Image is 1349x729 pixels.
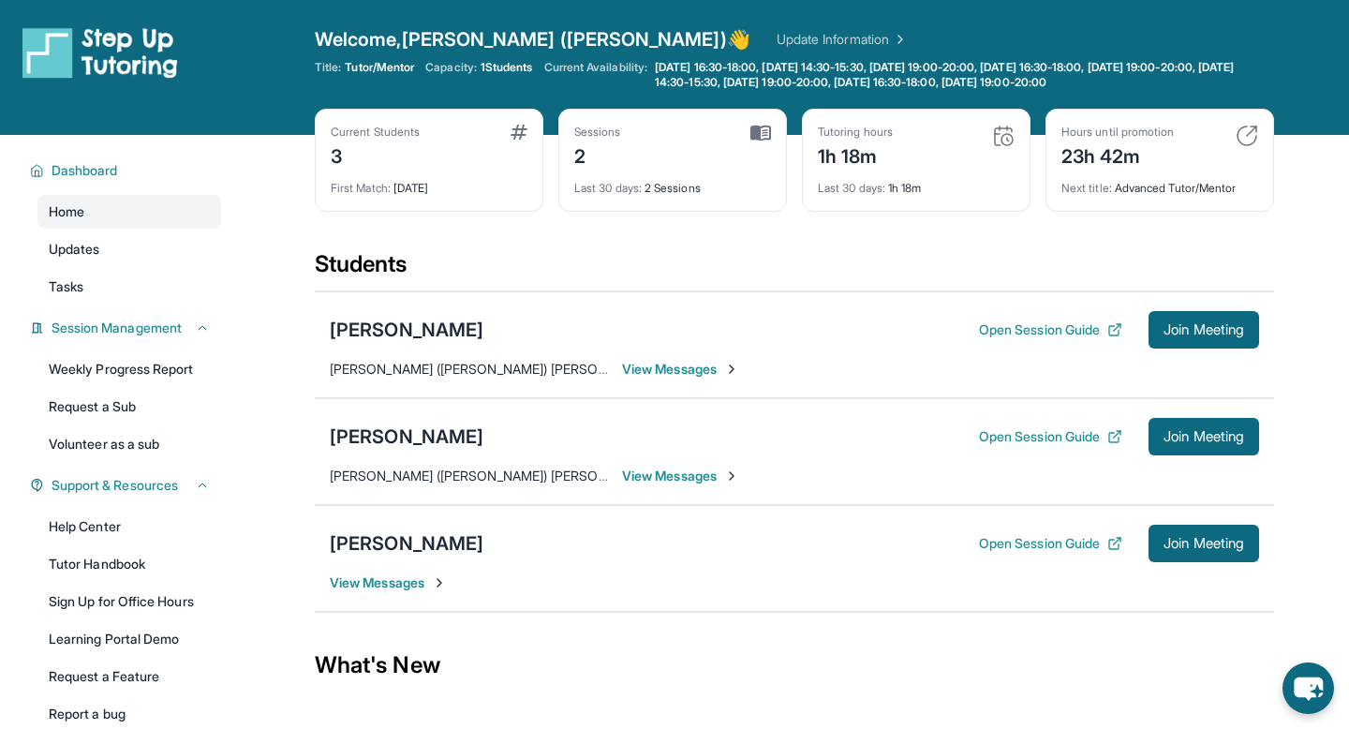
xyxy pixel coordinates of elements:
button: Session Management [44,319,210,337]
div: Current Students [331,125,420,140]
img: Chevron-Right [432,575,447,590]
img: card [1236,125,1258,147]
button: Dashboard [44,161,210,180]
button: Join Meeting [1149,418,1259,455]
span: Updates [49,240,100,259]
img: Chevron-Right [724,469,739,484]
a: Weekly Progress Report [37,352,221,386]
a: Update Information [777,30,908,49]
img: logo [22,26,178,79]
span: 1 Students [481,60,533,75]
span: First Match : [331,181,391,195]
div: 1h 18m [818,170,1015,196]
div: Students [315,249,1274,290]
div: 3 [331,140,420,170]
span: Welcome, [PERSON_NAME] ([PERSON_NAME]) 👋 [315,26,750,52]
div: 2 [574,140,621,170]
span: View Messages [622,360,739,379]
span: Last 30 days : [818,181,885,195]
a: [DATE] 16:30-18:00, [DATE] 14:30-15:30, [DATE] 19:00-20:00, [DATE] 16:30-18:00, [DATE] 19:00-20:0... [651,60,1274,90]
div: What's New [315,624,1274,707]
div: Hours until promotion [1061,125,1174,140]
a: Request a Sub [37,390,221,424]
a: Sign Up for Office Hours [37,585,221,618]
button: chat-button [1282,662,1334,714]
div: Advanced Tutor/Mentor [1061,170,1258,196]
span: Capacity: [425,60,477,75]
button: Open Session Guide [979,427,1122,446]
img: card [511,125,527,140]
div: Sessions [574,125,621,140]
a: Help Center [37,510,221,543]
a: Learning Portal Demo [37,622,221,656]
img: Chevron Right [889,30,908,49]
img: Chevron-Right [724,362,739,377]
a: Home [37,195,221,229]
button: Support & Resources [44,476,210,495]
div: 2 Sessions [574,170,771,196]
div: [PERSON_NAME] [330,530,483,557]
button: Open Session Guide [979,534,1122,553]
span: Join Meeting [1164,324,1244,335]
span: View Messages [330,573,447,592]
span: Session Management [52,319,182,337]
div: 1h 18m [818,140,893,170]
span: Tutor/Mentor [345,60,414,75]
div: [PERSON_NAME] [330,424,483,450]
span: [PERSON_NAME] ([PERSON_NAME]) [PERSON_NAME] : [330,468,657,484]
img: card [992,125,1015,147]
span: Support & Resources [52,476,178,495]
div: Tutoring hours [818,125,893,140]
span: Join Meeting [1164,431,1244,442]
span: Join Meeting [1164,538,1244,549]
button: Join Meeting [1149,311,1259,349]
button: Open Session Guide [979,320,1122,339]
img: card [750,125,771,141]
a: Volunteer as a sub [37,427,221,461]
span: Home [49,202,84,221]
span: [DATE] 16:30-18:00, [DATE] 14:30-15:30, [DATE] 19:00-20:00, [DATE] 16:30-18:00, [DATE] 19:00-20:0... [655,60,1270,90]
a: Updates [37,232,221,266]
div: [PERSON_NAME] [330,317,483,343]
a: Tutor Handbook [37,547,221,581]
span: View Messages [622,467,739,485]
span: Tasks [49,277,83,296]
span: Title: [315,60,341,75]
a: Tasks [37,270,221,304]
button: Join Meeting [1149,525,1259,562]
span: Current Availability: [544,60,647,90]
a: Request a Feature [37,660,221,693]
div: 23h 42m [1061,140,1174,170]
span: Dashboard [52,161,118,180]
div: [DATE] [331,170,527,196]
span: Last 30 days : [574,181,642,195]
span: [PERSON_NAME] ([PERSON_NAME]) [PERSON_NAME] : [330,361,657,377]
span: Next title : [1061,181,1112,195]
